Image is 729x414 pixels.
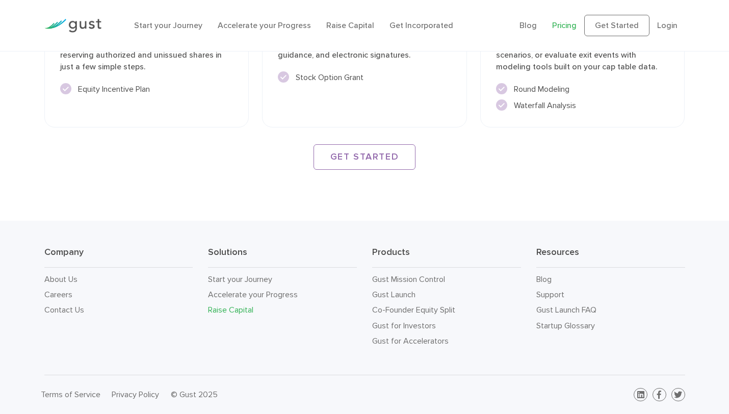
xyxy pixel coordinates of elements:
[372,305,455,315] a: Co-Founder Equity Split
[208,274,272,284] a: Start your Journey
[134,20,202,30] a: Start your Journey
[171,387,357,402] div: © Gust 2025
[326,20,374,30] a: Raise Capital
[44,305,84,315] a: Contact Us
[44,290,72,299] a: Careers
[372,290,415,299] a: Gust Launch
[536,274,552,284] a: Blog
[278,71,451,84] li: Stock Option Grant
[496,83,669,95] li: Round Modeling
[372,321,436,330] a: Gust for Investors
[208,305,253,315] a: Raise Capital
[536,321,595,330] a: Startup Glossary
[112,390,159,399] a: Privacy Policy
[44,274,77,284] a: About Us
[208,246,357,268] h3: Solutions
[536,290,564,299] a: Support
[218,20,311,30] a: Accelerate your Progress
[496,99,669,112] li: Waterfall Analysis
[314,144,415,170] a: GET STARTED
[372,274,445,284] a: Gust Mission Control
[389,20,453,30] a: Get Incorporated
[552,20,577,30] a: Pricing
[536,305,596,315] a: Gust Launch FAQ
[60,83,233,95] li: Equity Incentive Plan
[372,246,521,268] h3: Products
[208,290,298,299] a: Accelerate your Progress
[657,20,678,30] a: Login
[44,19,101,33] img: Gust Logo
[536,246,685,268] h3: Resources
[41,390,100,399] a: Terms of Service
[519,20,537,30] a: Blog
[372,336,449,346] a: Gust for Accelerators
[584,15,649,36] a: Get Started
[44,246,193,268] h3: Company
